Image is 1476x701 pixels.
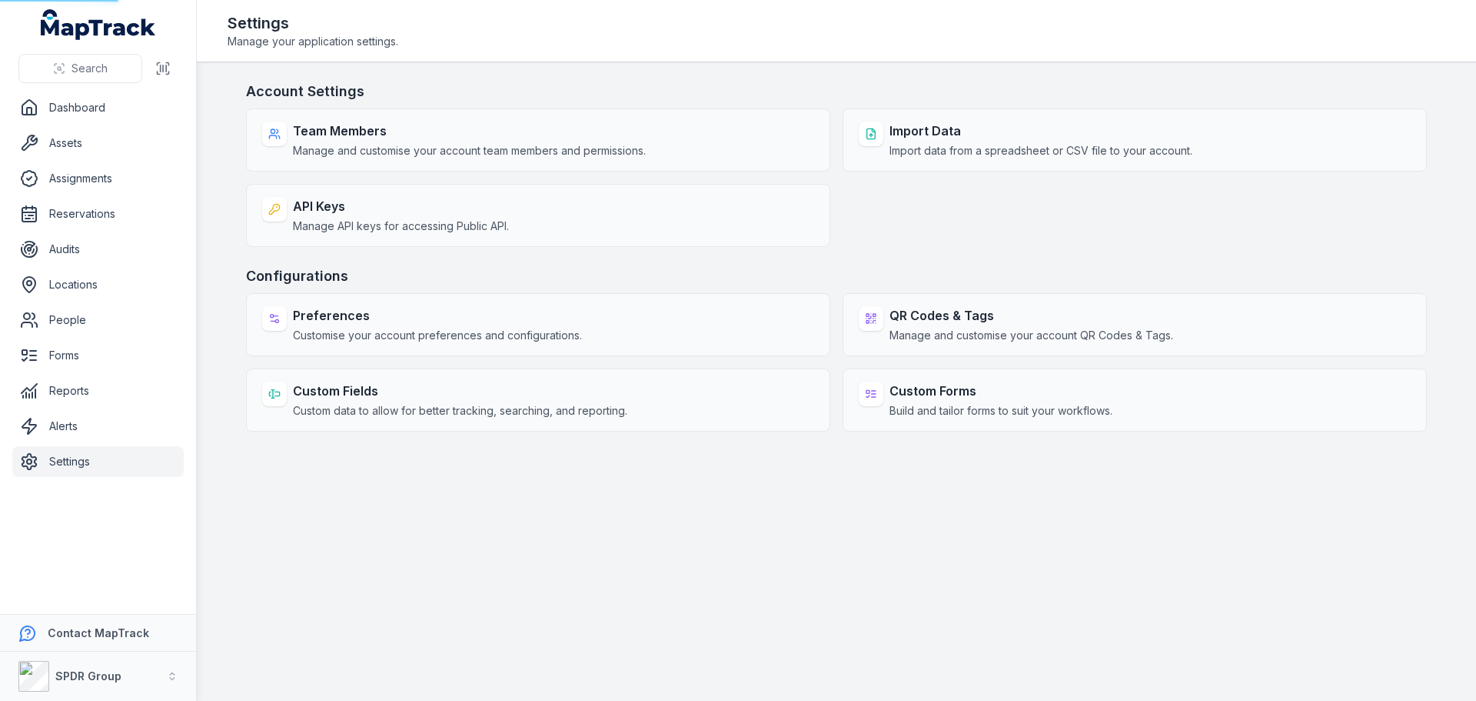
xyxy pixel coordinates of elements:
[12,376,184,406] a: Reports
[12,305,184,335] a: People
[889,328,1173,343] span: Manage and customise your account QR Codes & Tags.
[293,328,582,343] span: Customise your account preferences and configurations.
[41,9,156,40] a: MapTrack
[12,411,184,442] a: Alerts
[293,197,509,215] strong: API Keys
[843,293,1427,356] a: QR Codes & TagsManage and customise your account QR Codes & Tags.
[293,219,509,234] span: Manage API keys for accessing Public API.
[12,269,184,300] a: Locations
[18,54,142,83] button: Search
[293,382,627,400] strong: Custom Fields
[246,265,1427,287] h3: Configurations
[12,92,184,123] a: Dashboard
[12,446,184,477] a: Settings
[246,369,830,432] a: Custom FieldsCustom data to allow for better tracking, searching, and reporting.
[293,122,646,140] strong: Team Members
[843,108,1427,172] a: Import DataImport data from a spreadsheet or CSV file to your account.
[12,128,184,159] a: Assets
[55,669,121,683] strong: SPDR Group
[293,306,582,325] strong: Preferences
[48,626,149,639] strong: Contact MapTrack
[228,12,398,34] h2: Settings
[12,199,184,229] a: Reservations
[228,34,398,49] span: Manage your application settings.
[246,108,830,172] a: Team MembersManage and customise your account team members and permissions.
[71,61,108,76] span: Search
[246,184,830,247] a: API KeysManage API keys for accessing Public API.
[12,340,184,371] a: Forms
[246,81,1427,102] h3: Account Settings
[12,234,184,265] a: Audits
[843,369,1427,432] a: Custom FormsBuild and tailor forms to suit your workflows.
[889,403,1112,419] span: Build and tailor forms to suit your workflows.
[889,143,1192,159] span: Import data from a spreadsheet or CSV file to your account.
[889,306,1173,325] strong: QR Codes & Tags
[889,382,1112,400] strong: Custom Forms
[889,122,1192,140] strong: Import Data
[293,403,627,419] span: Custom data to allow for better tracking, searching, and reporting.
[293,143,646,159] span: Manage and customise your account team members and permissions.
[246,293,830,356] a: PreferencesCustomise your account preferences and configurations.
[12,163,184,194] a: Assignments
